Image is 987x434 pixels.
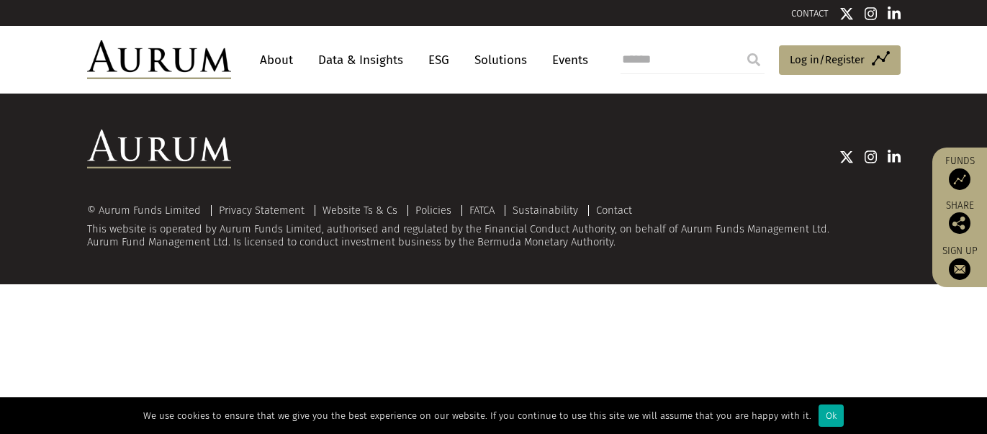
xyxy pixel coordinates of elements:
[865,150,878,164] img: Instagram icon
[779,45,901,76] a: Log in/Register
[839,150,854,164] img: Twitter icon
[790,51,865,68] span: Log in/Register
[87,40,231,79] img: Aurum
[219,204,305,217] a: Privacy Statement
[87,204,901,248] div: This website is operated by Aurum Funds Limited, authorised and regulated by the Financial Conduc...
[839,6,854,21] img: Twitter icon
[421,47,456,73] a: ESG
[939,245,980,280] a: Sign up
[888,150,901,164] img: Linkedin icon
[545,47,588,73] a: Events
[415,204,451,217] a: Policies
[467,47,534,73] a: Solutions
[596,204,632,217] a: Contact
[87,130,231,168] img: Aurum Logo
[791,8,829,19] a: CONTACT
[513,204,578,217] a: Sustainability
[949,168,970,190] img: Access Funds
[939,155,980,190] a: Funds
[253,47,300,73] a: About
[323,204,397,217] a: Website Ts & Cs
[311,47,410,73] a: Data & Insights
[865,6,878,21] img: Instagram icon
[87,205,208,216] div: © Aurum Funds Limited
[469,204,495,217] a: FATCA
[949,212,970,234] img: Share this post
[888,6,901,21] img: Linkedin icon
[949,258,970,280] img: Sign up to our newsletter
[739,45,768,74] input: Submit
[939,201,980,234] div: Share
